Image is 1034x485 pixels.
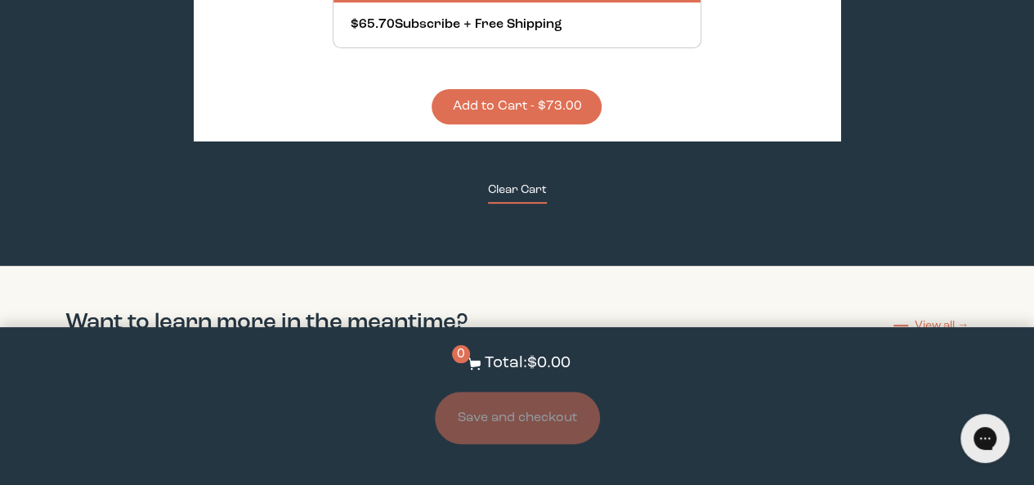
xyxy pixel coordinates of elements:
[65,307,660,339] h2: Want to learn more in the meantime?
[488,182,547,204] button: Clear Cart
[952,408,1018,469] iframe: Gorgias live chat messenger
[432,89,602,124] button: Add to Cart - $73.00
[893,317,969,334] a: View all →
[435,392,600,444] button: Save and checkout
[452,345,470,363] span: 0
[485,352,571,375] p: Total: $0.00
